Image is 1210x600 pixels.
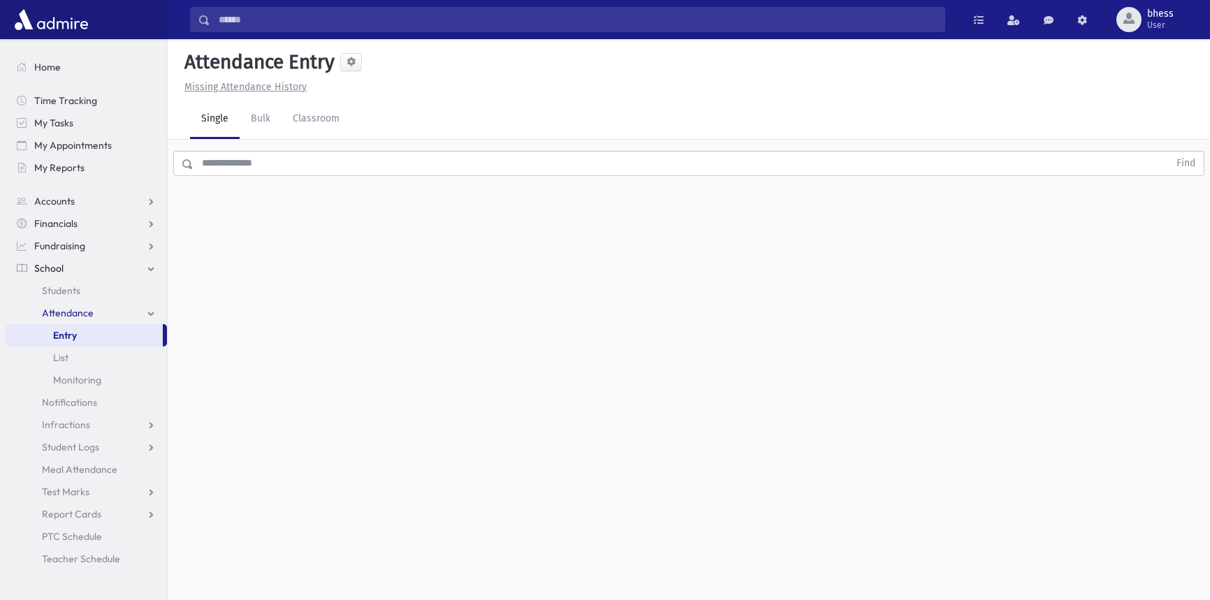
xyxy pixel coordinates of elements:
a: Test Marks [6,481,167,503]
button: Find [1168,152,1204,175]
img: AdmirePro [11,6,92,34]
a: Time Tracking [6,89,167,112]
span: Report Cards [42,508,101,520]
span: PTC Schedule [42,530,102,543]
span: Time Tracking [34,94,97,107]
a: Report Cards [6,503,167,525]
a: Student Logs [6,436,167,458]
span: Test Marks [42,485,89,498]
span: Infractions [42,418,90,431]
a: PTC Schedule [6,525,167,548]
a: Students [6,279,167,302]
span: List [53,351,68,364]
span: Fundraising [34,240,85,252]
span: Financials [34,217,78,230]
a: Financials [6,212,167,235]
span: My Appointments [34,139,112,152]
a: Classroom [282,100,351,139]
a: Infractions [6,414,167,436]
span: Home [34,61,61,73]
span: Meal Attendance [42,463,117,476]
span: Teacher Schedule [42,553,120,565]
span: Entry [53,329,77,342]
a: Missing Attendance History [179,81,307,93]
span: My Reports [34,161,85,174]
span: Students [42,284,80,297]
a: My Appointments [6,134,167,156]
span: Student Logs [42,441,99,453]
a: My Tasks [6,112,167,134]
span: School [34,262,64,275]
a: Monitoring [6,369,167,391]
a: Single [190,100,240,139]
span: Accounts [34,195,75,207]
span: bhess [1147,8,1174,20]
a: Accounts [6,190,167,212]
a: My Reports [6,156,167,179]
a: Bulk [240,100,282,139]
span: My Tasks [34,117,73,129]
span: User [1147,20,1174,31]
a: List [6,346,167,369]
span: Attendance [42,307,94,319]
a: Attendance [6,302,167,324]
span: Notifications [42,396,97,409]
a: Notifications [6,391,167,414]
a: Home [6,56,167,78]
h5: Attendance Entry [179,50,335,74]
a: School [6,257,167,279]
a: Teacher Schedule [6,548,167,570]
input: Search [210,7,945,32]
a: Entry [6,324,163,346]
span: Monitoring [53,374,101,386]
a: Fundraising [6,235,167,257]
u: Missing Attendance History [184,81,307,93]
a: Meal Attendance [6,458,167,481]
